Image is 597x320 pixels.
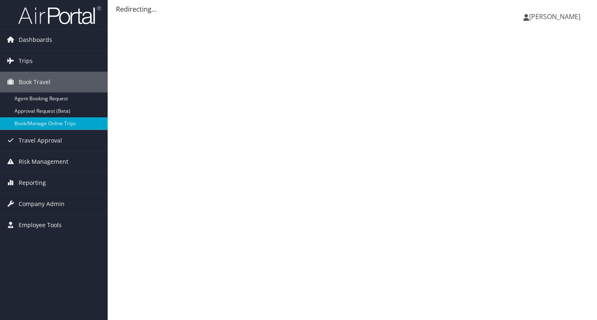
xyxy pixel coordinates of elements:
[19,215,62,235] span: Employee Tools
[19,72,51,92] span: Book Travel
[19,51,33,71] span: Trips
[116,4,589,14] div: Redirecting...
[18,5,101,25] img: airportal-logo.png
[529,12,580,21] span: [PERSON_NAME]
[19,151,68,172] span: Risk Management
[19,172,46,193] span: Reporting
[19,194,65,214] span: Company Admin
[19,29,52,50] span: Dashboards
[19,130,62,151] span: Travel Approval
[523,4,589,29] a: [PERSON_NAME]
